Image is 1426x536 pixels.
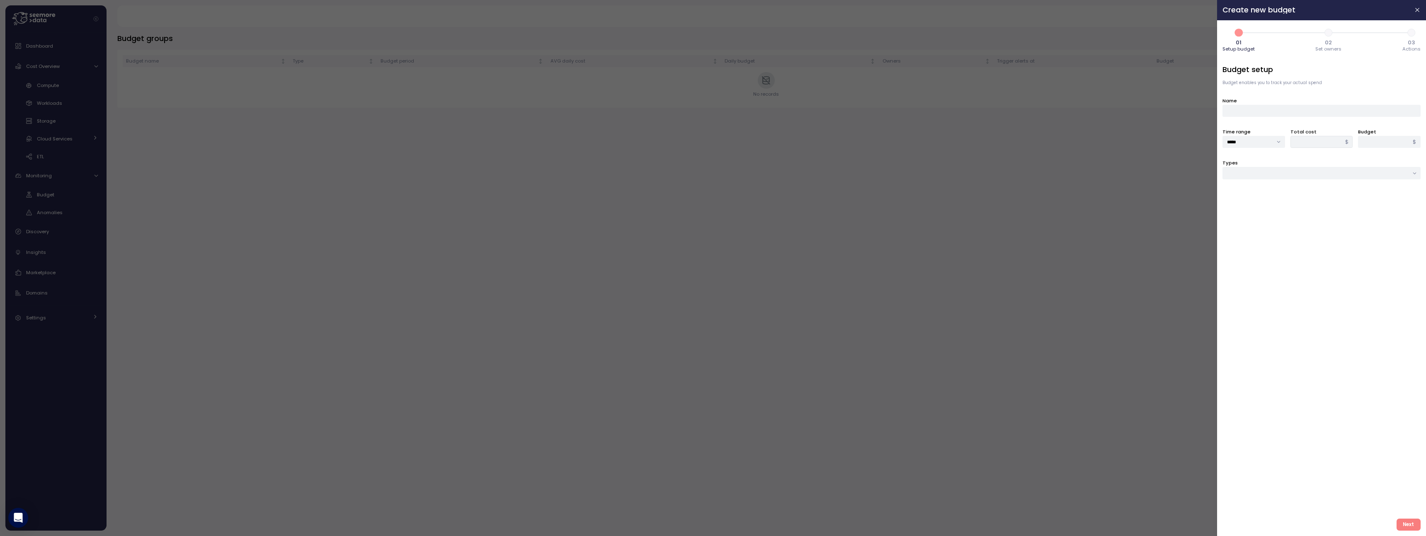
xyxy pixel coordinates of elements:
[1402,47,1421,51] span: Actions
[1232,26,1246,40] span: 1
[1222,128,1251,136] label: Time range
[8,508,28,528] div: Open Intercom Messenger
[1316,47,1342,51] span: Set owners
[1222,159,1238,167] label: Types
[1222,97,1237,105] label: Name
[1316,26,1342,53] button: 202Set owners
[1222,64,1421,75] h3: Budget setup
[1397,519,1421,531] button: Next
[1325,40,1332,45] span: 02
[1408,40,1415,45] span: 03
[1222,47,1255,51] span: Setup budget
[1222,80,1421,86] p: Budget enables you to track your actual spend
[1358,128,1376,136] label: Budget
[1402,26,1421,53] button: 303Actions
[1341,136,1353,148] div: $
[1222,6,1407,14] h2: Create new budget
[1222,26,1255,53] button: 101Setup budget
[1403,519,1414,530] span: Next
[1404,26,1419,40] span: 3
[1322,26,1336,40] span: 2
[1409,136,1421,148] div: $
[1236,40,1242,45] span: 01
[1290,128,1317,136] label: Total cost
